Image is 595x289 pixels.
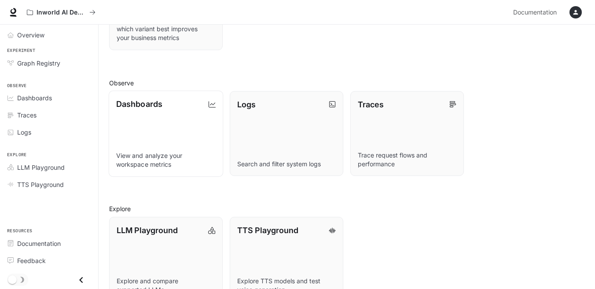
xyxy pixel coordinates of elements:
[17,256,46,265] span: Feedback
[8,274,17,284] span: Dark mode toggle
[237,160,336,168] p: Search and filter system logs
[230,91,343,176] a: LogsSearch and filter system logs
[117,224,178,236] p: LLM Playground
[4,27,95,43] a: Overview
[17,93,52,102] span: Dashboards
[4,253,95,268] a: Feedback
[237,99,256,110] p: Logs
[17,59,60,68] span: Graph Registry
[350,91,464,176] a: TracesTrace request flows and performance
[17,110,37,120] span: Traces
[37,9,86,16] p: Inworld AI Demos
[4,177,95,192] a: TTS Playground
[116,98,162,110] p: Dashboards
[17,163,65,172] span: LLM Playground
[109,78,584,88] h2: Observe
[4,160,95,175] a: LLM Playground
[4,55,95,71] a: Graph Registry
[358,99,384,110] p: Traces
[358,151,456,168] p: Trace request flows and performance
[71,271,91,289] button: Close drawer
[17,128,31,137] span: Logs
[23,4,99,21] button: All workspaces
[510,4,563,21] a: Documentation
[17,180,64,189] span: TTS Playground
[513,7,557,18] span: Documentation
[109,204,584,213] h2: Explore
[117,16,215,42] p: Run A/B tests and discover which variant best improves your business metrics
[109,91,224,176] a: DashboardsView and analyze your workspace metrics
[116,151,216,168] p: View and analyze your workspace metrics
[17,30,44,40] span: Overview
[237,224,298,236] p: TTS Playground
[17,239,61,248] span: Documentation
[4,236,95,251] a: Documentation
[4,107,95,123] a: Traces
[4,90,95,106] a: Dashboards
[4,124,95,140] a: Logs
